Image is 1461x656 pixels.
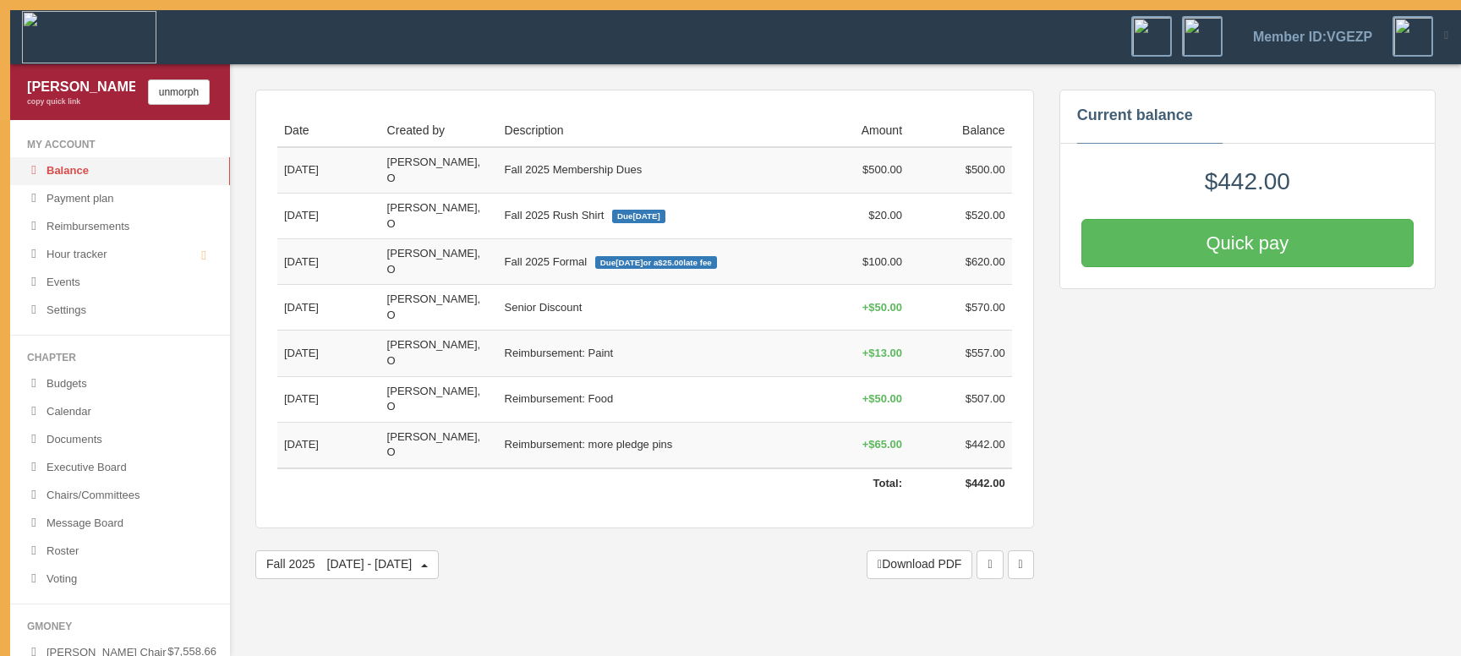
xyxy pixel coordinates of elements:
li: gMoney [10,615,230,639]
span: [PERSON_NAME], O [387,430,481,459]
a: Message Board [10,510,230,538]
span: [PERSON_NAME], O [387,385,481,413]
a: Voting [10,566,230,593]
span: $620.00 [966,255,1005,268]
div: Balance [916,123,1005,139]
span: [PERSON_NAME], O [387,338,481,367]
div: Amount [813,123,902,139]
td: [DATE] [277,147,380,194]
span: Senior Discount [505,301,583,314]
a: Roster [10,538,230,566]
span: $500.00 [966,163,1005,176]
a: Hour tracker [10,241,230,269]
span: Fall 2025 Formal [505,255,717,268]
span: Reimbursement: more pledge pins [505,438,673,451]
span: + $50.00 [862,301,902,314]
span: $25.00 [658,258,683,267]
span: [PERSON_NAME], O [387,292,481,321]
td: [DATE] [277,422,380,468]
a: Budgets [10,370,230,398]
td: [DATE] [277,194,380,239]
span: Fall 2025 Membership Dues [505,163,643,176]
span: $570.00 [966,301,1005,314]
a: Executive Board [10,454,230,482]
span: Reimbursement: Food [505,392,614,405]
span: $442.00 [966,477,1005,489]
a: Calendar [10,398,230,426]
a: Events [10,269,230,297]
span: Due [612,210,665,223]
button: Quick pay [1081,219,1414,267]
span: [PERSON_NAME], O [387,201,481,230]
td: [DATE] [277,285,380,331]
button: unmorph [148,79,210,105]
td: [DATE] [277,331,380,376]
h4: Current balance [1077,107,1193,125]
span: + $13.00 [862,347,902,359]
li: My Account [10,133,230,157]
span: Due [595,256,717,270]
span: [DATE] [616,258,643,267]
span: [DATE] [632,211,659,221]
a: Documents [10,426,230,454]
span: $520.00 [966,209,1005,221]
a: Payment plan [10,185,230,213]
button: Download PDF [867,550,972,579]
span: $20.00 [868,209,902,221]
span: Fall 2025 Rush Shirt [505,209,665,221]
span: $507.00 [966,392,1005,405]
span: $557.00 [966,347,1005,359]
span: or a late fee [643,258,711,267]
span: [PERSON_NAME], O [387,247,481,276]
span: $100.00 [862,255,902,268]
span: [DATE] - [DATE] [327,557,413,571]
li: Chapter [10,346,230,370]
span: Fall 2025 [266,557,412,571]
button: Fall 2025[DATE] - [DATE] [255,550,439,579]
td: [DATE] [277,376,380,422]
a: Balance [10,157,230,185]
a: Reimbursements [10,213,230,241]
div: Date [284,123,374,139]
div: Created by [387,123,491,139]
a: Chairs/Committees [10,482,230,510]
span: $442.00 [966,438,1005,451]
div: copy quick link [27,96,135,107]
span: + $50.00 [862,392,902,405]
td: Total: [277,468,909,499]
span: $500.00 [862,163,902,176]
a: Settings [10,297,230,325]
span: + $65.00 [862,438,902,451]
span: Reimbursement: Paint [505,347,614,359]
div: Description [505,123,800,139]
td: [DATE] [277,239,380,285]
div: [PERSON_NAME] Jordan [27,77,135,96]
a: Member ID: VGEZP [1233,11,1393,63]
span: $442.00 [1205,168,1290,194]
span: [PERSON_NAME], O [387,156,481,184]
